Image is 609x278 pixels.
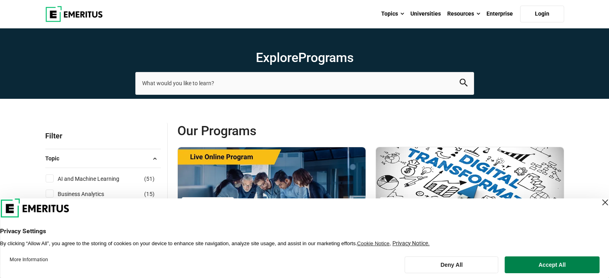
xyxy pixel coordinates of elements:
[178,147,366,227] img: AI and Cybersecurity: Strategies for Resilience and Defense | Online AI and Machine Learning Course
[298,50,354,65] span: Programs
[146,176,153,182] span: 51
[177,123,371,139] span: Our Programs
[460,81,468,88] a: search
[58,190,120,198] a: Business Analytics
[144,190,155,198] span: ( )
[460,79,468,88] button: search
[45,152,161,164] button: Topic
[520,6,564,22] a: Login
[135,72,474,94] input: search-page
[376,147,564,227] img: Digital Transformation: Platform Strategies for Success | Online Digital Transformation Course
[45,123,161,149] p: Filter
[144,174,155,183] span: ( )
[45,154,66,163] span: Topic
[58,174,135,183] a: AI and Machine Learning
[146,191,153,197] span: 15
[135,50,474,66] h1: Explore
